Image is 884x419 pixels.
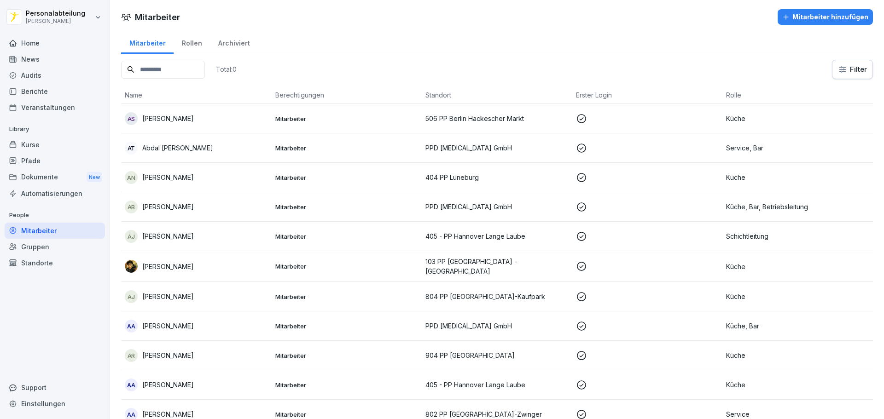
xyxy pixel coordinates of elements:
[5,255,105,271] a: Standorte
[142,292,194,301] p: [PERSON_NAME]
[422,86,572,104] th: Standort
[425,321,569,331] p: PPD [MEDICAL_DATA] GmbH
[125,349,138,362] div: AR
[726,262,869,271] p: Küche
[722,86,873,104] th: Rolle
[275,173,419,182] p: Mitarbeiter
[5,379,105,396] div: Support
[572,86,723,104] th: Erster Login
[726,292,869,301] p: Küche
[5,239,105,255] a: Gruppen
[425,292,569,301] p: 804 PP [GEOGRAPHIC_DATA]-Kaufpark
[142,202,194,212] p: [PERSON_NAME]
[425,172,569,182] p: 404 PP Lüneburg
[275,203,419,211] p: Mitarbeiter
[142,143,213,153] p: Abdal [PERSON_NAME]
[425,202,569,212] p: PPD [MEDICAL_DATA] GmbH
[425,114,569,123] p: 506 PP Berlin Hackescher Markt
[5,396,105,412] a: Einstellungen
[142,409,194,419] p: [PERSON_NAME]
[778,9,873,25] button: Mitarbeiter hinzufügen
[5,137,105,153] div: Kurse
[5,35,105,51] a: Home
[26,18,85,24] p: [PERSON_NAME]
[5,223,105,239] a: Mitarbeiter
[726,172,869,182] p: Küche
[782,12,868,22] div: Mitarbeiter hinzufügen
[121,30,174,54] a: Mitarbeiter
[5,153,105,169] a: Pfade
[425,257,569,276] p: 103 PP [GEOGRAPHIC_DATA] - [GEOGRAPHIC_DATA]
[125,142,138,155] div: AT
[726,321,869,331] p: Küche, Bar
[125,379,138,391] div: AA
[726,202,869,212] p: Küche, Bar, Betriebsleitung
[142,172,194,182] p: [PERSON_NAME]
[5,67,105,83] a: Audits
[216,65,237,74] p: Total: 0
[275,410,419,419] p: Mitarbeiter
[5,51,105,67] a: News
[125,171,138,184] div: AN
[26,10,85,17] p: Personalabteilung
[275,293,419,301] p: Mitarbeiter
[5,185,105,201] a: Automatisierungen
[275,144,419,152] p: Mitarbeiter
[142,114,194,123] p: [PERSON_NAME]
[142,321,194,331] p: [PERSON_NAME]
[425,143,569,153] p: PPD [MEDICAL_DATA] GmbH
[5,208,105,223] p: People
[726,409,869,419] p: Service
[210,30,258,54] a: Archiviert
[125,201,138,213] div: AB
[425,380,569,390] p: 405 - PP Hannover Lange Laube
[135,11,180,23] h1: Mitarbeiter
[142,350,194,360] p: [PERSON_NAME]
[87,172,102,183] div: New
[125,320,138,333] div: AA
[726,114,869,123] p: Küche
[425,409,569,419] p: 802 PP [GEOGRAPHIC_DATA]-Zwinger
[275,232,419,241] p: Mitarbeiter
[832,60,872,79] button: Filter
[142,231,194,241] p: [PERSON_NAME]
[275,322,419,330] p: Mitarbeiter
[425,231,569,241] p: 405 - PP Hannover Lange Laube
[726,231,869,241] p: Schichtleitung
[275,115,419,123] p: Mitarbeiter
[125,290,138,303] div: AJ
[425,350,569,360] p: 904 PP [GEOGRAPHIC_DATA]
[5,83,105,99] a: Berichte
[5,169,105,186] a: DokumenteNew
[726,350,869,360] p: Küche
[726,380,869,390] p: Küche
[726,143,869,153] p: Service, Bar
[275,262,419,270] p: Mitarbeiter
[838,65,867,74] div: Filter
[275,351,419,360] p: Mitarbeiter
[142,262,194,271] p: [PERSON_NAME]
[275,381,419,389] p: Mitarbeiter
[125,230,138,243] div: AJ
[5,122,105,137] p: Library
[5,169,105,186] div: Dokumente
[125,112,138,125] div: AS
[5,99,105,115] a: Veranstaltungen
[272,86,422,104] th: Berechtigungen
[121,86,272,104] th: Name
[174,30,210,54] div: Rollen
[125,260,138,273] img: jw698hroxgzgg2nawwrjeea2.png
